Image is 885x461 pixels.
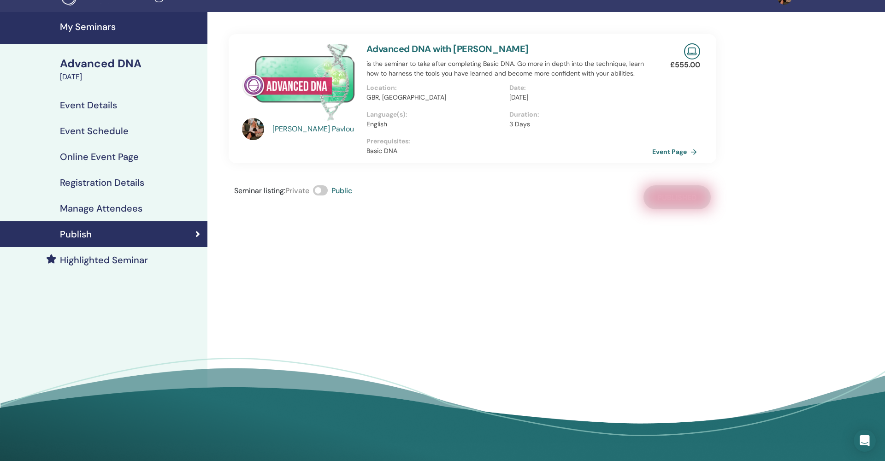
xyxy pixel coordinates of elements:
[60,21,202,32] h4: My Seminars
[854,430,876,452] div: Open Intercom Messenger
[509,83,647,93] p: Date :
[509,110,647,119] p: Duration :
[509,93,647,102] p: [DATE]
[242,118,264,140] img: default.jpg
[331,186,352,195] span: Public
[366,146,652,156] p: Basic DNA
[242,43,355,121] img: Advanced DNA
[60,177,144,188] h4: Registration Details
[272,124,358,135] a: [PERSON_NAME] Pavlou
[652,145,701,159] a: Event Page
[366,59,652,78] p: is the seminar to take after completing Basic DNA. Go more in depth into the technique, learn how...
[366,43,528,55] a: Advanced DNA with [PERSON_NAME]
[54,56,207,83] a: Advanced DNA[DATE]
[366,119,504,129] p: English
[60,100,117,111] h4: Event Details
[366,110,504,119] p: Language(s) :
[285,186,309,195] span: Private
[60,151,139,162] h4: Online Event Page
[509,119,647,129] p: 3 Days
[366,93,504,102] p: GBR, [GEOGRAPHIC_DATA]
[60,254,148,266] h4: Highlighted Seminar
[60,71,202,83] div: [DATE]
[234,186,285,195] span: Seminar listing :
[684,43,700,59] img: Live Online Seminar
[60,203,142,214] h4: Manage Attendees
[670,59,700,71] p: £ 555.00
[60,125,129,136] h4: Event Schedule
[60,56,202,71] div: Advanced DNA
[366,83,504,93] p: Location :
[60,229,92,240] h4: Publish
[366,136,652,146] p: Prerequisites :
